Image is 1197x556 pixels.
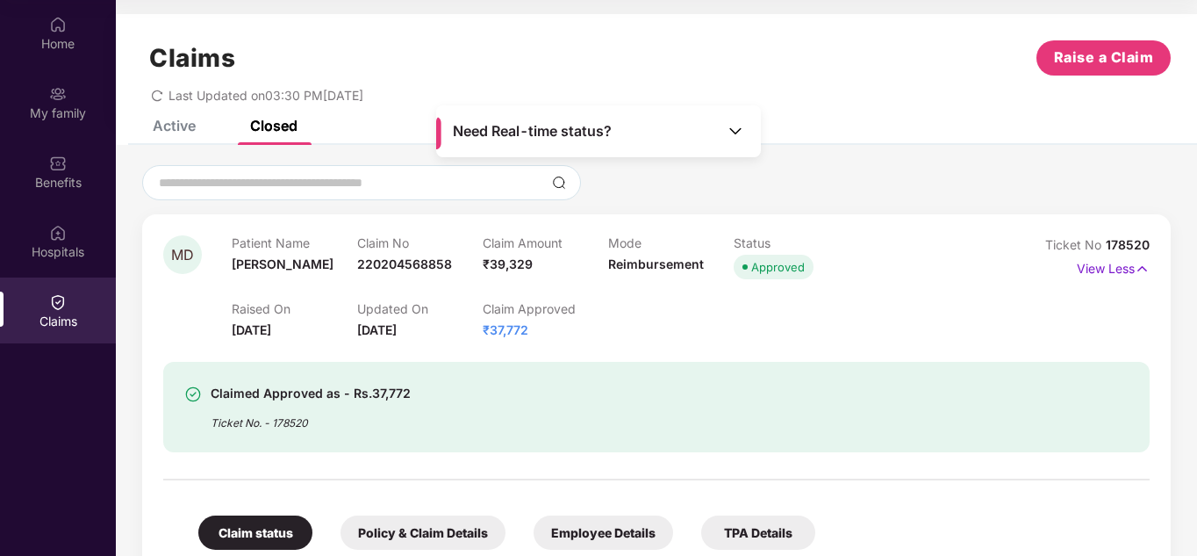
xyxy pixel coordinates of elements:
[483,235,608,250] p: Claim Amount
[483,301,608,316] p: Claim Approved
[1077,255,1150,278] p: View Less
[168,88,363,103] span: Last Updated on 03:30 PM[DATE]
[357,256,452,271] span: 220204568858
[483,322,528,337] span: ₹37,772
[483,256,533,271] span: ₹39,329
[49,16,67,33] img: svg+xml;base64,PHN2ZyBpZD0iSG9tZSIgeG1sbnM9Imh0dHA6Ly93d3cudzMub3JnLzIwMDAvc3ZnIiB3aWR0aD0iMjAiIG...
[211,383,411,404] div: Claimed Approved as - Rs.37,772
[232,235,357,250] p: Patient Name
[727,122,744,140] img: Toggle Icon
[49,293,67,311] img: svg+xml;base64,PHN2ZyBpZD0iQ2xhaW0iIHhtbG5zPSJodHRwOi8vd3d3LnczLm9yZy8yMDAwL3N2ZyIgd2lkdGg9IjIwIi...
[453,122,612,141] span: Need Real-time status?
[171,248,194,263] span: MD
[701,516,815,550] div: TPA Details
[153,117,196,134] div: Active
[734,235,859,250] p: Status
[357,301,483,316] p: Updated On
[149,43,235,73] h1: Claims
[1106,237,1150,252] span: 178520
[1036,40,1171,76] button: Raise a Claim
[552,176,566,190] img: svg+xml;base64,PHN2ZyBpZD0iU2VhcmNoLTMyeDMyIiB4bWxucz0iaHR0cDovL3d3dy53My5vcmcvMjAwMC9zdmciIHdpZH...
[49,85,67,103] img: svg+xml;base64,PHN2ZyB3aWR0aD0iMjAiIGhlaWdodD0iMjAiIHZpZXdCb3g9IjAgMCAyMCAyMCIgZmlsbD0ibm9uZSIgeG...
[608,235,734,250] p: Mode
[751,258,805,276] div: Approved
[232,301,357,316] p: Raised On
[340,516,505,550] div: Policy & Claim Details
[1135,259,1150,278] img: svg+xml;base64,PHN2ZyB4bWxucz0iaHR0cDovL3d3dy53My5vcmcvMjAwMC9zdmciIHdpZHRoPSIxNyIgaGVpZ2h0PSIxNy...
[232,256,333,271] span: [PERSON_NAME]
[357,235,483,250] p: Claim No
[1054,47,1154,69] span: Raise a Claim
[250,117,297,134] div: Closed
[357,322,397,337] span: [DATE]
[184,386,202,403] img: svg+xml;base64,PHN2ZyBpZD0iU3VjY2Vzcy0zMngzMiIgeG1sbnM9Imh0dHA6Ly93d3cudzMub3JnLzIwMDAvc3ZnIiB3aW...
[608,256,704,271] span: Reimbursement
[49,155,67,172] img: svg+xml;base64,PHN2ZyBpZD0iQmVuZWZpdHMiIHhtbG5zPSJodHRwOi8vd3d3LnczLm9yZy8yMDAwL3N2ZyIgd2lkdGg9Ij...
[232,322,271,337] span: [DATE]
[49,224,67,242] img: svg+xml;base64,PHN2ZyBpZD0iSG9zcGl0YWxzIiB4bWxucz0iaHR0cDovL3d3dy53My5vcmcvMjAwMC9zdmciIHdpZHRoPS...
[534,516,673,550] div: Employee Details
[151,88,163,103] span: redo
[198,516,312,550] div: Claim status
[211,404,411,431] div: Ticket No. - 178520
[1045,237,1106,252] span: Ticket No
